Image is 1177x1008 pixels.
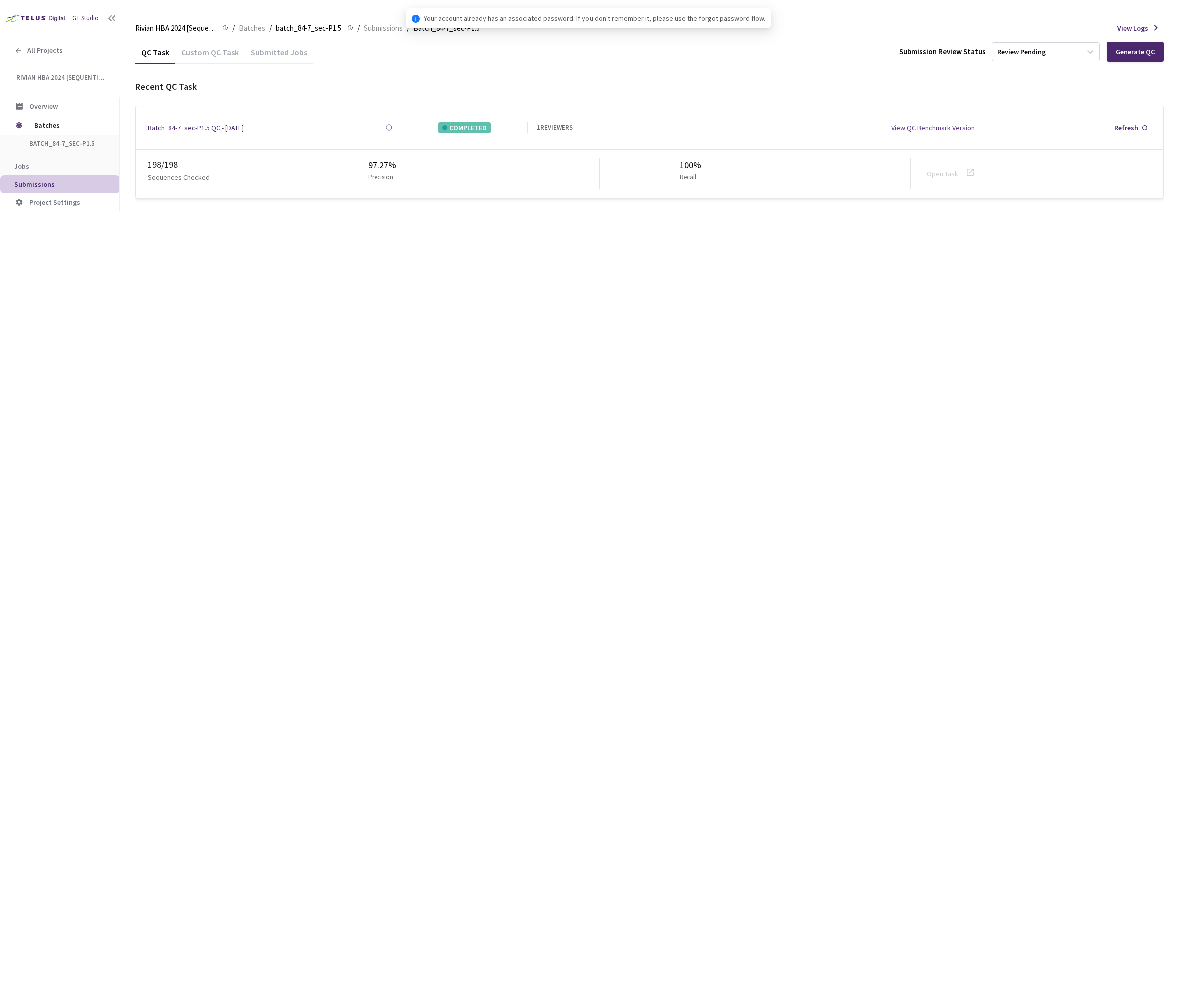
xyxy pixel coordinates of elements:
div: 198 / 198 [148,158,288,172]
div: Recent QC Task [135,80,1164,94]
span: Submissions [364,22,403,34]
span: Your account already has an associated password. If you don't remember it, please use the forgot ... [424,13,765,24]
span: Overview [29,102,58,111]
div: QC Task [135,47,175,64]
li: / [232,22,235,34]
span: info-circle [412,15,420,23]
div: 97.27% [368,158,397,172]
a: Batches [237,22,267,33]
span: batch_84-7_sec-P1.5 [276,22,341,34]
span: Rivian HBA 2024 [Sequential] [16,73,106,82]
div: Submission Review Status [899,46,986,58]
span: Rivian HBA 2024 [Sequential] [135,22,216,34]
a: Submissions [362,22,405,33]
p: Sequences Checked [148,172,210,183]
span: Batches [239,22,265,34]
div: View QC Benchmark Version [891,122,975,133]
li: / [407,22,409,34]
a: Batch_84-7_sec-P1.5 QC - [DATE] [148,122,244,133]
div: Review Pending [997,47,1046,57]
a: Open Task [927,169,958,178]
div: Refresh [1114,122,1138,133]
li: / [357,22,360,34]
div: 1 REVIEWERS [537,123,573,133]
span: View Logs [1117,23,1148,34]
div: GT Studio [72,13,99,23]
div: 100% [680,158,701,172]
span: All Projects [27,46,63,55]
p: Recall [680,172,697,182]
span: Jobs [14,162,29,171]
li: / [269,22,272,34]
span: Batches [34,115,103,135]
span: Submissions [14,180,55,189]
div: Generate QC [1116,48,1155,56]
div: COMPLETED [438,122,491,133]
div: Submitted Jobs [245,47,313,64]
span: batch_84-7_sec-P1.5 [29,139,103,148]
p: Precision [368,172,393,182]
span: Project Settings [29,198,80,207]
div: Custom QC Task [175,47,245,64]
